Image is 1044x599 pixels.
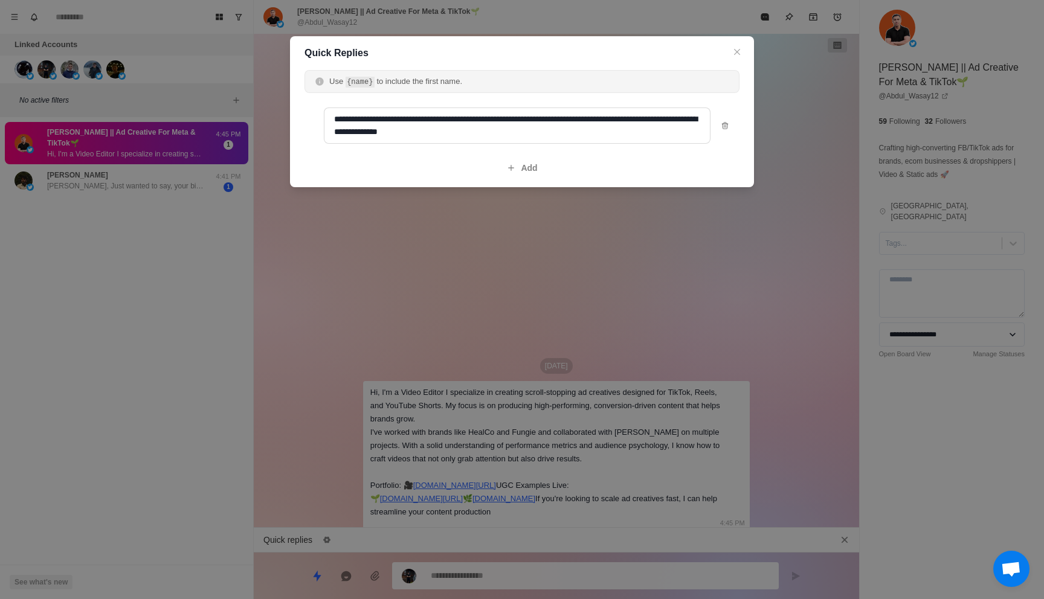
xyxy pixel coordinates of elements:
div: Open chat [993,551,1029,587]
button: Delete quick reply message [715,116,735,135]
p: Use to include the first name. [329,75,462,88]
header: Quick Replies [290,36,754,70]
button: Close [730,45,744,59]
button: Add [499,158,544,178]
code: {name} [346,77,375,88]
div: Delete quick reply message [309,107,735,144]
